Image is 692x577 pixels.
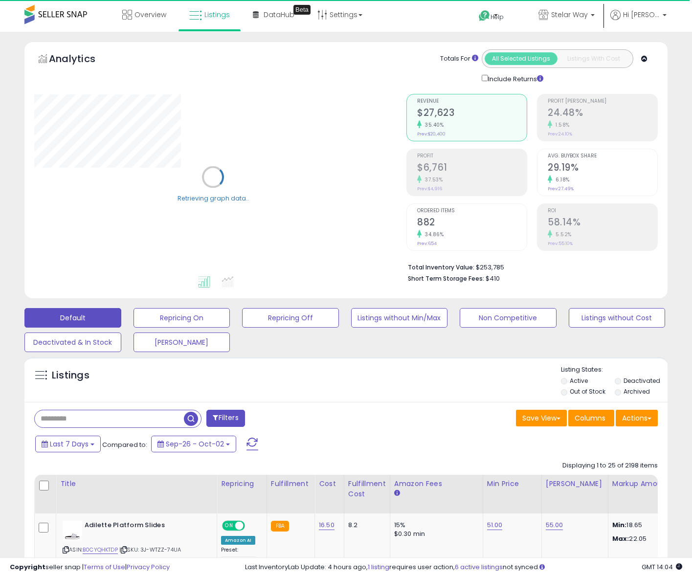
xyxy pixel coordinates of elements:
li: $253,785 [408,261,650,272]
button: Repricing On [134,308,230,328]
span: Listings [204,10,230,20]
h2: 24.48% [548,107,657,120]
small: 35.40% [422,121,444,129]
strong: Max: [612,534,629,543]
a: 16.50 [319,520,335,530]
div: seller snap | | [10,563,170,572]
div: [PERSON_NAME] [546,479,604,489]
span: Ordered Items [417,208,527,214]
a: 6 active listings [455,562,503,572]
small: 5.52% [552,231,572,238]
h2: $27,623 [417,107,527,120]
button: Default [24,308,121,328]
label: Out of Stock [570,387,605,396]
span: Last 7 Days [50,439,89,449]
button: Listings without Cost [569,308,666,328]
button: Columns [568,410,614,426]
div: Tooltip anchor [293,5,311,15]
span: Compared to: [102,440,147,449]
span: Profit [PERSON_NAME] [548,99,657,104]
small: Prev: $20,400 [417,131,446,137]
button: Listings without Min/Max [351,308,448,328]
small: Prev: 24.10% [548,131,572,137]
button: Last 7 Days [35,436,101,452]
span: DataHub [264,10,294,20]
div: Amazon Fees [394,479,479,489]
div: Last InventoryLab Update: 4 hours ago, requires user action, not synced. [245,563,682,572]
div: ASIN: [63,521,209,565]
div: Include Returns [474,73,555,84]
h5: Listings [52,369,89,382]
div: Preset: [221,547,259,569]
span: OFF [244,522,259,530]
img: 21xrvDfgG+L._SL40_.jpg [63,521,82,540]
small: Prev: 654 [417,241,437,246]
small: FBA [271,521,289,532]
b: Adilette Platform Slides [85,521,203,533]
button: Repricing Off [242,308,339,328]
i: Get Help [478,10,491,22]
button: Sep-26 - Oct-02 [151,436,236,452]
span: Revenue [417,99,527,104]
div: Displaying 1 to 25 of 2198 items [562,461,658,470]
span: | SKU: 3J-WTZZ-74UA [119,546,181,554]
button: Listings With Cost [557,52,630,65]
div: Cost [319,479,340,489]
label: Deactivated [624,377,660,385]
div: Amazon AI [221,536,255,545]
small: 6.18% [552,176,570,183]
span: Overview [134,10,166,20]
small: Amazon Fees. [394,489,400,498]
span: ROI [548,208,657,214]
div: Title [60,479,213,489]
div: Fulfillment [271,479,311,489]
a: Terms of Use [84,562,125,572]
p: Listing States: [561,365,668,375]
div: Retrieving graph data.. [178,194,249,202]
label: Archived [624,387,650,396]
span: ON [223,522,235,530]
strong: Copyright [10,562,45,572]
span: 2025-10-10 14:04 GMT [642,562,682,572]
span: Hi [PERSON_NAME] [623,10,660,20]
small: 1.58% [552,121,570,129]
a: 1 listing [368,562,389,572]
strong: Min: [612,520,627,530]
h2: 58.14% [548,217,657,230]
div: Min Price [487,479,537,489]
button: Deactivated & In Stock [24,333,121,352]
button: Non Competitive [460,308,557,328]
a: Help [471,2,523,32]
span: Profit [417,154,527,159]
a: B0CYQHKTDP [83,546,118,554]
span: Columns [575,413,605,423]
div: Totals For [440,54,478,64]
span: Help [491,13,504,21]
h2: 29.19% [548,162,657,175]
b: Short Term Storage Fees: [408,274,484,283]
button: Save View [516,410,567,426]
h2: 882 [417,217,527,230]
a: Privacy Policy [127,562,170,572]
label: Active [570,377,588,385]
div: 15% [394,521,475,530]
button: Actions [616,410,658,426]
div: Repricing [221,479,263,489]
span: Stelar Way [551,10,588,20]
span: $410 [486,274,500,283]
small: Prev: 27.49% [548,186,574,192]
b: Total Inventory Value: [408,263,474,271]
small: Prev: $4,916 [417,186,442,192]
div: Fulfillment Cost [348,479,386,499]
h5: Analytics [49,52,114,68]
a: 51.00 [487,520,503,530]
small: Prev: 55.10% [548,241,573,246]
a: 55.00 [546,520,563,530]
div: 8.2 [348,521,382,530]
a: Hi [PERSON_NAME] [610,10,667,32]
span: Sep-26 - Oct-02 [166,439,224,449]
small: 34.86% [422,231,444,238]
div: $0.30 min [394,530,475,538]
button: All Selected Listings [485,52,558,65]
button: Filters [206,410,245,427]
